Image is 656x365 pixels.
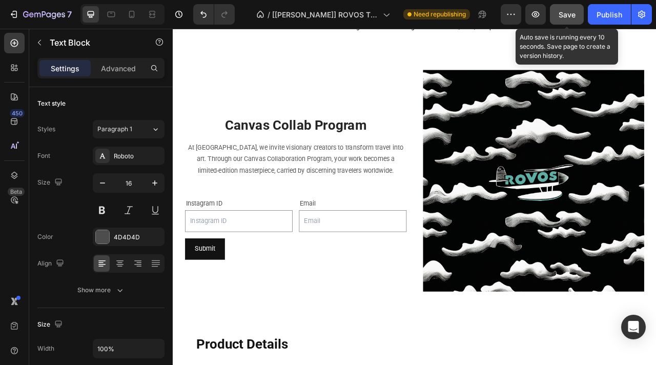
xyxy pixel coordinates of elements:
[559,10,576,19] span: Save
[114,233,162,242] div: 4D4D4D
[8,188,25,196] div: Beta
[114,152,162,161] div: Roboto
[10,109,25,117] div: 450
[414,10,466,19] span: Need republishing
[37,257,66,271] div: Align
[597,9,622,20] div: Publish
[550,4,584,25] button: Save
[37,281,165,299] button: Show more
[93,339,164,358] input: Auto
[37,99,66,108] div: Text style
[268,9,270,20] span: /
[101,63,136,74] p: Advanced
[37,344,54,353] div: Width
[97,125,132,134] span: Paragraph 1
[93,120,165,138] button: Paragraph 1
[588,4,631,25] button: Publish
[4,4,76,25] button: 7
[77,285,125,295] div: Show more
[67,8,72,21] p: 7
[37,176,65,190] div: Size
[51,63,79,74] p: Settings
[37,125,55,134] div: Styles
[272,9,379,20] span: [[PERSON_NAME]] ROVOS TRAVEL
[193,4,235,25] div: Undo/Redo
[318,52,600,334] img: Alt Image
[50,36,137,49] p: Text Block
[621,315,646,339] div: Open Intercom Messenger
[173,29,656,365] iframe: Design area
[37,232,53,241] div: Color
[37,151,50,160] div: Font
[37,318,65,332] div: Size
